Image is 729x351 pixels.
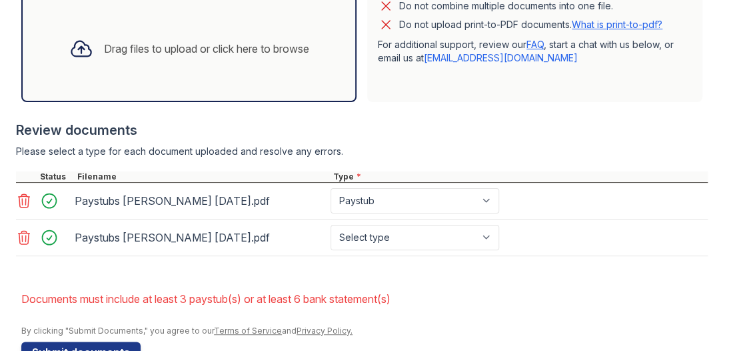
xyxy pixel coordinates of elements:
[378,38,692,65] p: For additional support, review our , start a chat with us below, or email us at
[21,286,708,312] li: Documents must include at least 3 paystub(s) or at least 6 bank statement(s)
[75,190,325,212] div: Paystubs [PERSON_NAME] [DATE].pdf
[331,171,708,182] div: Type
[21,326,708,336] div: By clicking "Submit Documents," you agree to our and
[37,171,75,182] div: Status
[104,41,309,57] div: Drag files to upload or click here to browse
[214,326,282,336] a: Terms of Service
[526,39,544,50] a: FAQ
[572,19,662,30] a: What is print-to-pdf?
[297,326,353,336] a: Privacy Policy.
[16,145,708,158] div: Please select a type for each document uploaded and resolve any errors.
[424,52,578,63] a: [EMAIL_ADDRESS][DOMAIN_NAME]
[399,18,662,31] p: Do not upload print-to-PDF documents.
[16,121,708,139] div: Review documents
[75,227,325,248] div: Paystubs [PERSON_NAME] [DATE].pdf
[75,171,331,182] div: Filename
